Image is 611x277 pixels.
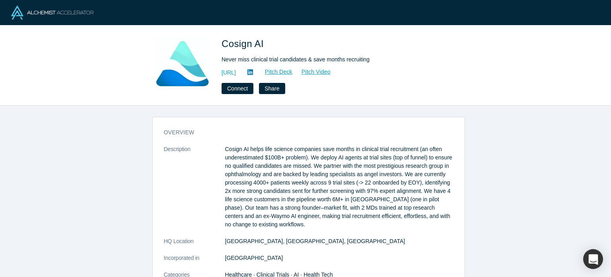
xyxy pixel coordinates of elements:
[222,55,444,64] div: Never miss clinical trial candidates & save months recruiting
[293,67,331,77] a: Pitch Video
[155,37,210,92] img: Cosign AI's Logo
[164,145,225,237] dt: Description
[256,67,293,77] a: Pitch Deck
[225,254,453,262] dd: [GEOGRAPHIC_DATA]
[222,83,253,94] button: Connect
[222,38,267,49] span: Cosign AI
[11,6,93,20] img: Alchemist Logo
[164,128,442,137] h3: overview
[225,237,453,246] dd: [GEOGRAPHIC_DATA], [GEOGRAPHIC_DATA], [GEOGRAPHIC_DATA]
[225,145,453,229] p: Cosign AI helps life science companies save months in clinical trial recruitment (an often undere...
[164,237,225,254] dt: HQ Location
[222,69,236,77] a: [URL]
[259,83,285,94] button: Share
[164,254,225,271] dt: Incorporated in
